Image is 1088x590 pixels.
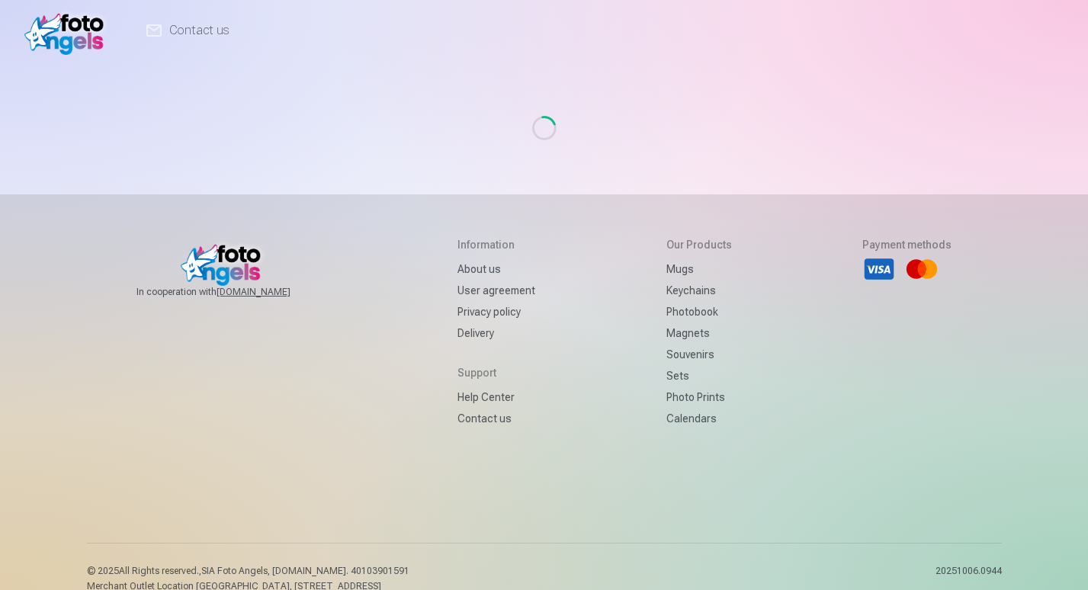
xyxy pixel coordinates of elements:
a: Keychains [666,280,732,301]
img: /v1 [24,6,112,55]
a: Contact us [457,408,535,429]
a: Privacy policy [457,301,535,322]
a: Sets [666,365,732,386]
li: Visa [862,252,896,286]
a: Magnets [666,322,732,344]
span: In cooperation with [136,286,327,298]
a: Souvenirs [666,344,732,365]
a: Photo prints [666,386,732,408]
h5: Payment methods [862,237,952,252]
a: User agreement [457,280,535,301]
li: Mastercard [905,252,939,286]
span: SIA Foto Angels, [DOMAIN_NAME]. 40103901591 [201,566,409,576]
h5: Support [457,365,535,380]
p: © 2025 All Rights reserved. , [87,565,409,577]
a: [DOMAIN_NAME] [217,286,327,298]
a: Photobook [666,301,732,322]
h5: Information [457,237,535,252]
a: Delivery [457,322,535,344]
a: Calendars [666,408,732,429]
h5: Our products [666,237,732,252]
a: About us [457,258,535,280]
a: Help Center [457,386,535,408]
a: Mugs [666,258,732,280]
